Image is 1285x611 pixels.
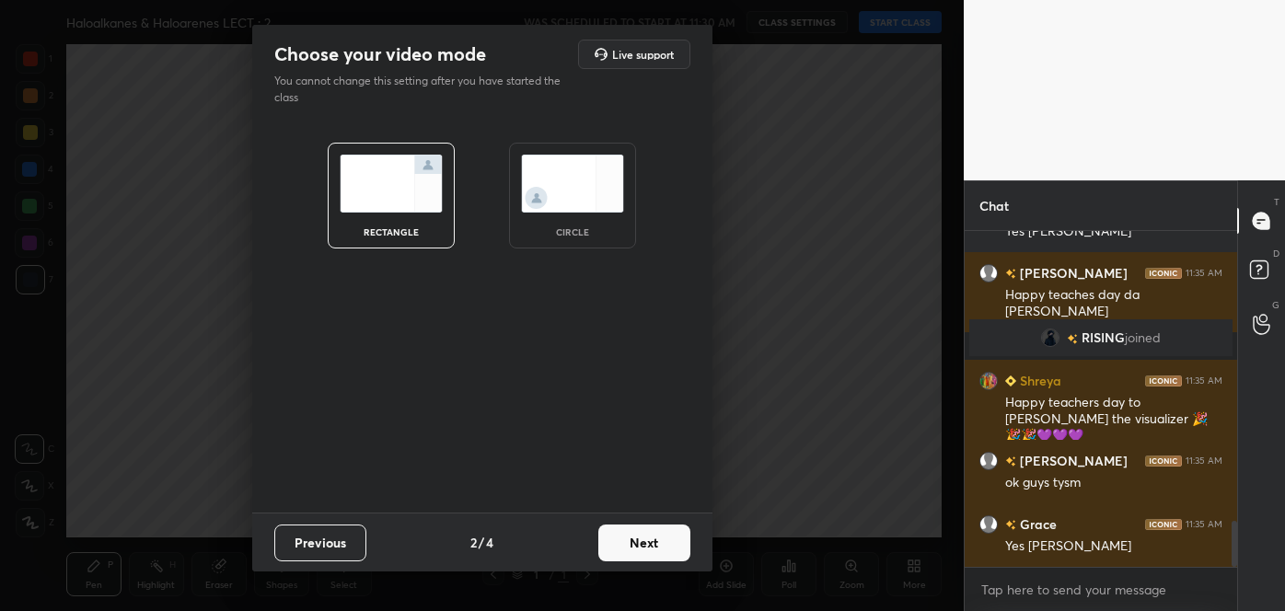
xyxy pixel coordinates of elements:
[1005,456,1016,467] img: no-rating-badge.077c3623.svg
[598,525,690,561] button: Next
[1005,375,1016,386] img: Learner_Badge_beginner_1_8b307cf2a0.svg
[1005,269,1016,279] img: no-rating-badge.077c3623.svg
[1145,455,1182,467] img: iconic-dark.1390631f.png
[1016,451,1128,470] h6: [PERSON_NAME]
[1005,474,1222,492] div: ok guys tysm
[1067,334,1078,344] img: no-rating-badge.077c3623.svg
[1186,375,1222,386] div: 11:35 AM
[612,49,674,60] h5: Live support
[274,525,366,561] button: Previous
[965,181,1024,230] p: Chat
[1145,519,1182,530] img: iconic-dark.1390631f.png
[979,264,998,282] img: default.png
[1186,268,1222,279] div: 11:35 AM
[1145,268,1182,279] img: iconic-dark.1390631f.png
[1005,394,1222,445] div: Happy teachers day to [PERSON_NAME] the visualizer 🎉🎉🎉💜💜💜
[1145,375,1182,386] img: iconic-dark.1390631f.png
[1125,330,1161,345] span: joined
[965,231,1237,567] div: grid
[979,515,998,534] img: default.png
[1186,455,1222,467] div: 11:35 AM
[1005,223,1222,241] div: Yes [PERSON_NAME]
[354,227,428,236] div: rectangle
[979,372,998,390] img: 220c230b0b3e4fd6810c5f32f06646b1.jpg
[1005,520,1016,530] img: no-rating-badge.077c3623.svg
[1005,537,1222,556] div: Yes [PERSON_NAME]
[979,452,998,470] img: default.png
[1005,286,1222,321] div: Happy teaches day da [PERSON_NAME]
[1041,329,1059,347] img: 7292a0dde1b54107b73d6991e3d87172.jpg
[274,73,573,106] p: You cannot change this setting after you have started the class
[340,155,443,213] img: normalScreenIcon.ae25ed63.svg
[486,533,493,552] h4: 4
[1273,247,1279,260] p: D
[1082,330,1125,345] span: RISING
[1016,514,1057,534] h6: Grace
[1016,371,1061,390] h6: Shreya
[470,533,477,552] h4: 2
[1186,519,1222,530] div: 11:35 AM
[1274,195,1279,209] p: T
[274,42,486,66] h2: Choose your video mode
[521,155,624,213] img: circleScreenIcon.acc0effb.svg
[479,533,484,552] h4: /
[536,227,609,236] div: circle
[1016,263,1128,282] h6: [PERSON_NAME]
[1272,298,1279,312] p: G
